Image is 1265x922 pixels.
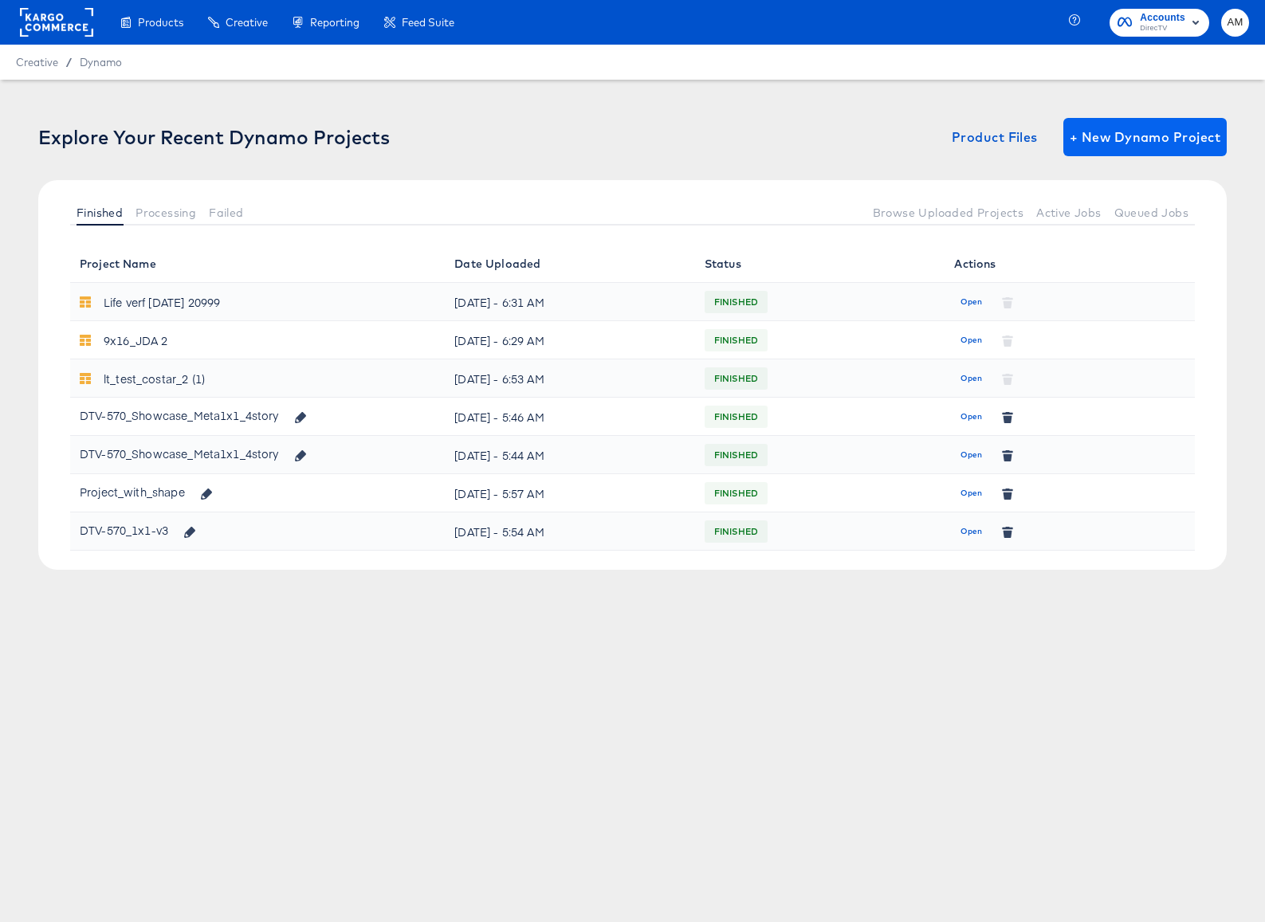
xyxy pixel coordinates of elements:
span: Finished [77,206,123,219]
th: Project Name [70,245,445,283]
button: Open [954,442,988,468]
button: Product Files [945,118,1044,156]
span: FINISHED [705,328,768,353]
button: Open [954,366,988,391]
span: Feed Suite [402,16,454,29]
div: lt_test_costar_2 (1) [104,366,205,391]
span: Open [961,295,982,309]
div: 9x16_JDA 2 [104,328,168,353]
span: Accounts [1140,10,1185,26]
div: Explore Your Recent Dynamo Projects [38,126,390,148]
span: Open [961,410,982,424]
div: [DATE] - 6:29 AM [454,328,686,353]
span: Products [138,16,183,29]
span: FINISHED [705,481,768,506]
div: DTV-570_Showcase_Meta1x1_4story [80,402,316,430]
div: [DATE] - 6:53 AM [454,366,686,391]
span: FINISHED [705,289,768,315]
span: Reporting [310,16,359,29]
div: [DATE] - 5:46 AM [454,404,686,430]
span: Creative [226,16,268,29]
span: FINISHED [705,404,768,430]
span: AM [1228,14,1243,32]
th: Actions [945,245,1195,283]
div: DTV-570_Showcase_Meta1x1_4story [80,441,316,468]
span: Failed [209,206,243,219]
span: FINISHED [705,366,768,391]
span: Creative [16,56,58,69]
button: + New Dynamo Project [1063,118,1227,156]
div: Project_with_shape [80,479,222,506]
button: Open [954,519,988,544]
span: Open [961,524,982,539]
span: Open [961,333,982,347]
span: FINISHED [705,519,768,544]
button: AccountsDirecTV [1110,9,1209,37]
span: Active Jobs [1036,206,1101,219]
div: [DATE] - 5:44 AM [454,442,686,468]
span: / [58,56,80,69]
span: Browse Uploaded Projects [873,206,1024,219]
span: DirecTV [1140,22,1185,35]
div: [DATE] - 5:54 AM [454,519,686,544]
span: + New Dynamo Project [1070,126,1220,148]
a: Dynamo [80,56,122,69]
button: Open [954,481,988,506]
button: Open [954,289,988,315]
button: Open [954,404,988,430]
span: Open [961,486,982,500]
button: AM [1221,9,1249,37]
span: FINISHED [705,442,768,468]
span: Product Files [952,126,1038,148]
button: Open [954,328,988,353]
span: Open [961,371,982,386]
th: Status [695,245,945,283]
span: Open [961,448,982,462]
th: Date Uploaded [445,245,695,283]
span: Queued Jobs [1114,206,1188,219]
div: [DATE] - 5:57 AM [454,481,686,506]
div: Life verf [DATE] 20999 [104,289,220,315]
div: DTV-570_1x1-v3 [80,517,206,544]
div: [DATE] - 6:31 AM [454,289,686,315]
span: Processing [136,206,196,219]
